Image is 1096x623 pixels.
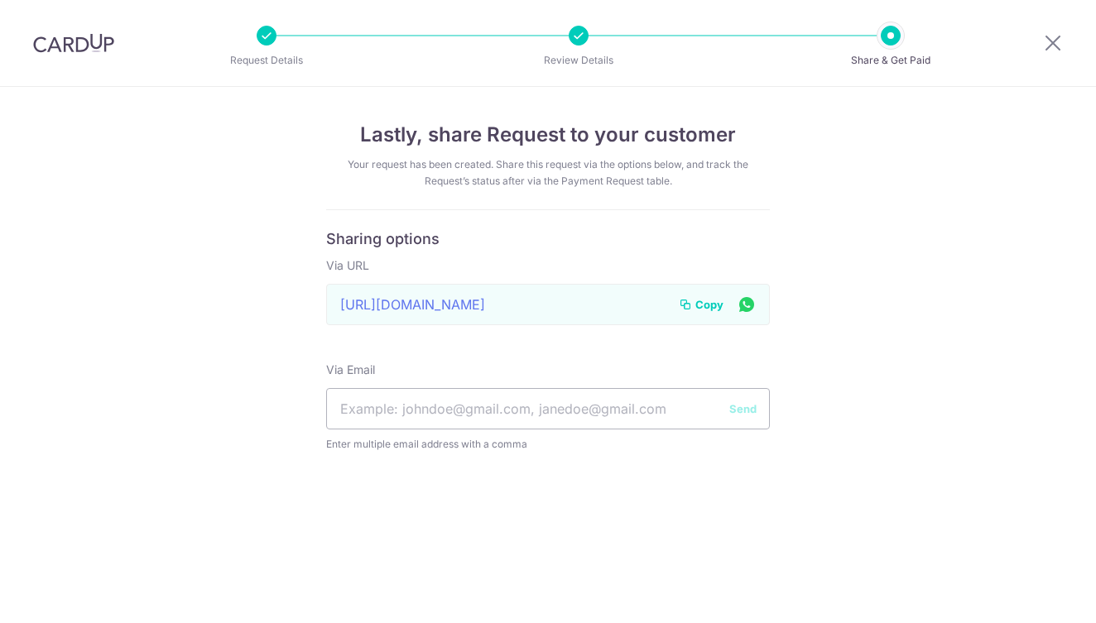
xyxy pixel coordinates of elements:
[326,436,770,453] span: Enter multiple email address with a comma
[679,296,723,313] button: Copy
[729,400,757,417] button: Send
[326,257,369,274] label: Via URL
[517,52,640,69] p: Review Details
[326,388,770,429] input: Example: johndoe@gmail.com, janedoe@gmail.com
[205,52,328,69] p: Request Details
[326,362,375,378] label: Via Email
[326,230,770,249] h6: Sharing options
[326,120,770,150] h4: Lastly, share Request to your customer
[829,52,952,69] p: Share & Get Paid
[695,296,723,313] span: Copy
[33,33,114,53] img: CardUp
[326,156,770,189] div: Your request has been created. Share this request via the options below, and track the Request’s ...
[989,573,1079,615] iframe: Opens a widget where you can find more information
